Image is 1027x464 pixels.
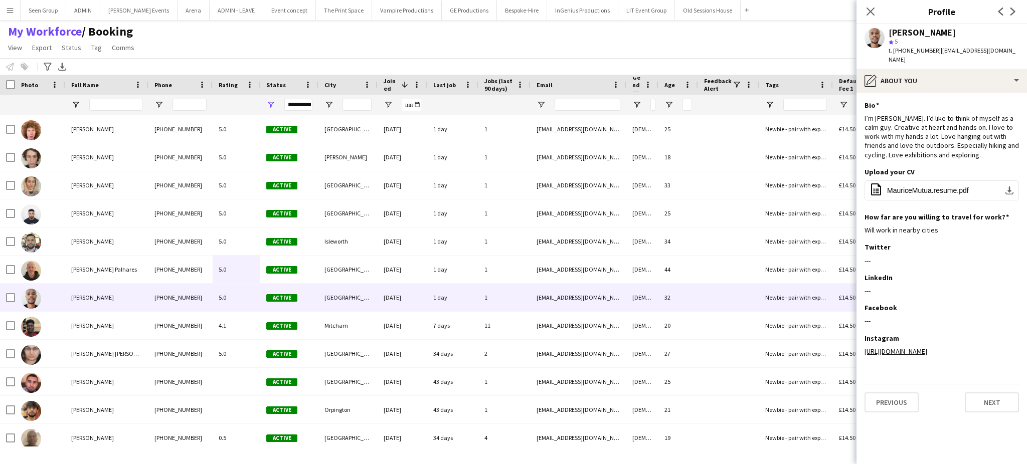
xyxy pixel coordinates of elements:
[889,47,941,54] span: t. [PHONE_NUMBER]
[865,243,891,252] h3: Twitter
[626,312,658,339] div: [DEMOGRAPHIC_DATA]
[384,100,393,109] button: Open Filter Menu
[759,143,833,171] div: Newbie - pair with experienced crew
[865,347,927,356] a: [URL][DOMAIN_NAME]
[318,143,378,171] div: [PERSON_NAME]
[478,340,531,367] div: 2
[759,340,833,367] div: Newbie - pair with experienced crew
[28,41,56,54] a: Export
[71,322,114,329] span: [PERSON_NAME]
[71,125,114,133] span: [PERSON_NAME]
[318,424,378,451] div: [GEOGRAPHIC_DATA]
[42,61,54,73] app-action-btn: Advanced filters
[839,322,855,329] span: £14.50
[213,312,260,339] div: 4.1
[839,181,855,189] span: £14.50
[148,115,213,143] div: [PHONE_NUMBER]
[478,115,531,143] div: 1
[378,115,427,143] div: [DATE]
[213,424,260,451] div: 0.5
[62,43,81,52] span: Status
[889,28,956,37] div: [PERSON_NAME]
[316,1,372,20] button: The Print Space
[213,143,260,171] div: 5.0
[865,101,879,110] h3: Bio
[378,171,427,199] div: [DATE]
[865,180,1019,200] button: MauriceMutua.resume.pdf
[839,406,855,413] span: £14.50
[21,289,41,309] img: Maurice Mutua
[478,396,531,423] div: 1
[343,99,372,111] input: City Filter Input
[765,100,774,109] button: Open Filter Menu
[531,143,626,171] div: [EMAIL_ADDRESS][DOMAIN_NAME]
[318,284,378,311] div: [GEOGRAPHIC_DATA]
[71,153,114,161] span: [PERSON_NAME]
[266,154,297,161] span: Active
[626,256,658,283] div: [DEMOGRAPHIC_DATA]
[71,378,114,385] span: [PERSON_NAME]
[21,148,41,168] img: Bailey Reid
[664,100,673,109] button: Open Filter Menu
[21,373,41,393] img: Giorgio Minoletti
[865,286,1019,295] div: ---
[427,199,478,227] div: 1 day
[478,227,531,255] div: 1
[675,1,741,20] button: Old Sessions House
[378,227,427,255] div: [DATE]
[658,312,698,339] div: 20
[71,350,157,357] span: [PERSON_NAME] [PERSON_NAME]
[865,114,1019,159] div: I’m [PERSON_NAME]. I’d like to think of myself as a calm guy. Creative at heart and hands on. I l...
[71,209,114,217] span: [PERSON_NAME]
[378,284,427,311] div: [DATE]
[626,284,658,311] div: [DEMOGRAPHIC_DATA]
[427,171,478,199] div: 1 day
[154,81,172,89] span: Phone
[865,212,1009,221] h3: How far are you willing to travel for work?
[478,143,531,171] div: 1
[21,345,41,365] img: Ells Jones
[531,284,626,311] div: [EMAIL_ADDRESS][DOMAIN_NAME]
[108,41,138,54] a: Comms
[148,227,213,255] div: [PHONE_NUMBER]
[148,256,213,283] div: [PHONE_NUMBER]
[759,171,833,199] div: Newbie - pair with experienced crew
[266,406,297,414] span: Active
[478,368,531,395] div: 1
[618,1,675,20] button: LIT Event Group
[650,99,655,111] input: Gender Filter Input
[865,334,899,343] h3: Instagram
[427,424,478,451] div: 34 days
[658,396,698,423] div: 21
[865,316,1019,325] div: ---
[21,261,41,281] img: Fagner Magalhaes Palhares
[148,171,213,199] div: [PHONE_NUMBER]
[865,225,1019,235] div: Will work in nearby cities
[759,284,833,311] div: Newbie - pair with experienced crew
[759,256,833,283] div: Newbie - pair with experienced crew
[887,186,969,194] span: MauriceMutua.resume.pdf
[427,396,478,423] div: 43 days
[71,238,114,245] span: [PERSON_NAME]
[433,81,456,89] span: Last job
[148,312,213,339] div: [PHONE_NUMBER]
[626,424,658,451] div: [DEMOGRAPHIC_DATA]
[632,74,640,96] span: Gender
[658,143,698,171] div: 18
[318,115,378,143] div: [GEOGRAPHIC_DATA]
[100,1,178,20] button: [PERSON_NAME] Events
[318,227,378,255] div: Isleworth
[213,115,260,143] div: 5.0
[865,167,915,176] h3: Upload your CV
[442,1,497,20] button: GE Productions
[378,396,427,423] div: [DATE]
[839,378,855,385] span: £14.50
[148,396,213,423] div: [PHONE_NUMBER]
[839,350,855,357] span: £14.50
[531,312,626,339] div: [EMAIL_ADDRESS][DOMAIN_NAME]
[759,227,833,255] div: Newbie - pair with experienced crew
[219,81,238,89] span: Rating
[266,294,297,302] span: Active
[21,120,41,140] img: Alfie Dyer
[531,396,626,423] div: [EMAIL_ADDRESS][DOMAIN_NAME]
